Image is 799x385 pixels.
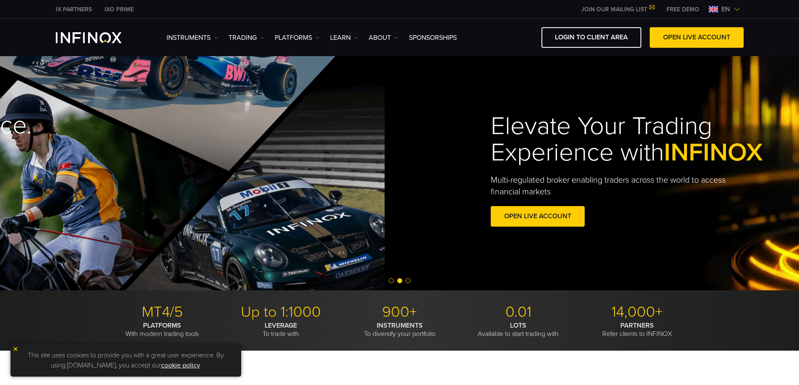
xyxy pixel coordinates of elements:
[56,32,141,43] a: INFINOX Logo
[510,321,526,330] strong: LOTS
[620,321,654,330] strong: PARTNERS
[229,33,264,43] a: TRADING
[167,33,218,43] a: Instruments
[581,321,693,338] p: Refer clients to INFINOX
[106,321,219,338] p: With modern trading tools
[106,303,219,321] p: MT4/5
[541,27,641,48] a: LOGIN TO CLIENT AREA
[397,278,402,283] span: Go to slide 2
[664,137,763,168] span: INFINOX
[275,33,320,43] a: PLATFORMS
[369,33,398,43] a: ABOUT
[660,5,705,14] a: INFINOX MENU
[98,5,140,14] a: INFINOX
[406,278,411,283] span: Go to slide 3
[462,303,575,321] p: 0.01
[330,33,358,43] a: Learn
[143,321,181,330] strong: PLATFORMS
[491,174,740,198] p: Multi-regulated broker enabling traders across the world to access financial markets
[344,303,456,321] p: 900+
[575,6,660,13] a: JOIN OUR MAILING LIST
[13,346,18,352] img: yellow close icon
[161,361,200,369] a: cookie policy
[650,27,744,48] a: OPEN LIVE ACCOUNT
[265,321,297,330] strong: LEVERAGE
[15,348,237,372] p: This site uses cookies to provide you with a great user experience. By using [DOMAIN_NAME], you a...
[462,321,575,338] p: Available to start trading with
[581,303,693,321] p: 14,000+
[718,4,734,14] span: en
[409,33,457,43] a: SPONSORSHIPS
[49,5,98,14] a: INFINOX
[344,321,456,338] p: To diversify your portfolio
[377,321,423,330] strong: INSTRUMENTS
[389,278,394,283] span: Go to slide 1
[225,321,337,338] p: To trade with
[225,303,337,321] p: Up to 1:1000
[491,206,585,227] a: OPEN LIVE ACCOUNT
